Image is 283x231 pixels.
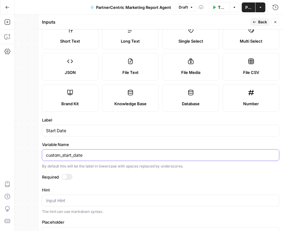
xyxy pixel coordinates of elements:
label: Label [42,117,280,123]
span: Short Text [60,38,80,44]
button: Draft [176,3,196,11]
label: Variable Name [42,141,280,148]
input: Input Label [46,128,276,134]
span: Multi Select [240,38,262,44]
span: File CSV [243,69,259,75]
label: Required [42,174,280,180]
span: Back [258,19,267,25]
span: JSON [65,69,76,75]
div: Inputs [42,19,249,25]
label: Hint [42,187,280,193]
div: By default this will be the label in lowercase with spaces replaced by underscores. [42,164,280,169]
span: Number [243,101,259,107]
span: Database [182,101,200,107]
span: Draft [179,5,188,10]
button: Back [250,18,270,26]
span: Test Workflow [218,4,226,10]
span: File Text [122,69,139,75]
input: start_date [46,152,276,158]
button: Publish [242,2,255,12]
button: Test Workflow [208,2,230,12]
button: PartnerCentric Marketing Report Agent [87,2,175,12]
span: Single Select [178,38,203,44]
label: Placeholder [42,219,280,225]
span: Knowledge Base [114,101,147,107]
span: Long Text [121,38,140,44]
span: Brand Kit [62,101,79,107]
span: PartnerCentric Marketing Report Agent [96,4,171,10]
span: Publish [246,4,252,10]
div: The hint can use markdown syntax. [42,209,280,214]
span: File Media [181,69,201,75]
